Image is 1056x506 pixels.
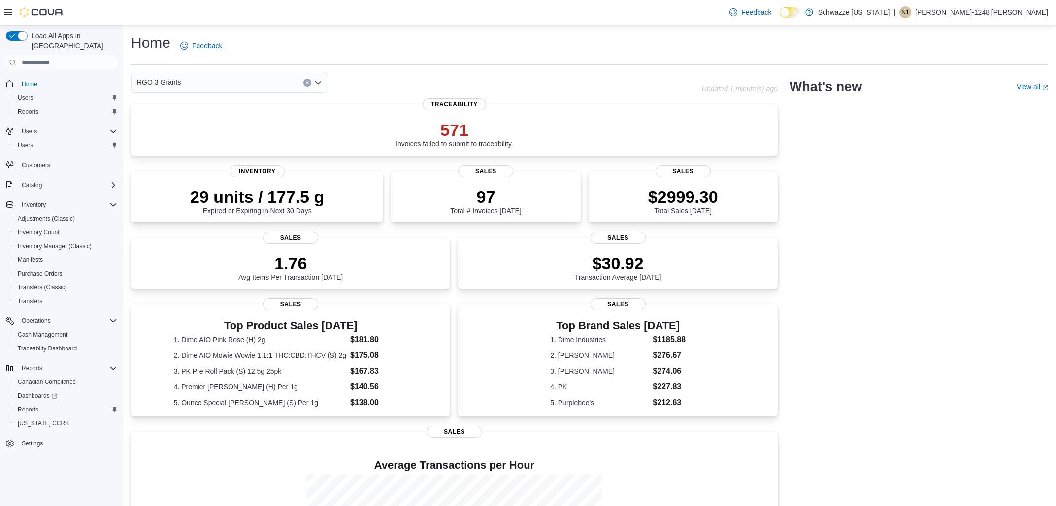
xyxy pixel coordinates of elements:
[653,397,686,409] dd: $212.63
[18,215,75,222] span: Adjustments (Classic)
[423,98,486,110] span: Traceability
[18,77,117,90] span: Home
[18,378,76,386] span: Canadian Compliance
[2,125,121,138] button: Users
[901,6,909,18] span: N1
[18,94,33,102] span: Users
[18,78,41,90] a: Home
[14,240,96,252] a: Inventory Manager (Classic)
[10,225,121,239] button: Inventory Count
[10,267,121,281] button: Purchase Orders
[350,381,408,393] dd: $140.56
[174,350,346,360] dt: 2. Dime AIO Mowie Wowie 1:1:1 THC:CBD:THCV (S) 2g
[741,7,771,17] span: Feedback
[14,404,117,415] span: Reports
[190,187,324,215] div: Expired or Expiring in Next 30 Days
[14,417,73,429] a: [US_STATE] CCRS
[131,33,170,53] h1: Home
[14,268,66,280] a: Purchase Orders
[10,239,121,253] button: Inventory Manager (Classic)
[14,268,117,280] span: Purchase Orders
[230,165,285,177] span: Inventory
[18,331,67,339] span: Cash Management
[591,298,646,310] span: Sales
[18,199,50,211] button: Inventory
[14,139,117,151] span: Users
[174,366,346,376] dt: 3. PK Pre Roll Pack (S) 12.5g 25pk
[702,85,778,93] p: Updated 1 minute(s) ago
[14,254,47,266] a: Manifests
[238,253,343,273] p: 1.76
[14,213,79,224] a: Adjustments (Classic)
[2,76,121,91] button: Home
[18,199,117,211] span: Inventory
[176,36,226,56] a: Feedback
[10,91,121,105] button: Users
[174,398,346,408] dt: 5. Ounce Special [PERSON_NAME] (S) Per 1g
[899,6,911,18] div: Neil-1248 Garcia
[14,139,37,151] a: Users
[18,392,57,400] span: Dashboards
[174,320,408,332] h3: Top Product Sales [DATE]
[22,161,50,169] span: Customers
[10,389,121,403] a: Dashboards
[10,342,121,355] button: Traceabilty Dashboard
[20,7,64,17] img: Cova
[10,375,121,389] button: Canadian Compliance
[780,7,800,18] input: Dark Mode
[10,294,121,308] button: Transfers
[14,282,71,293] a: Transfers (Classic)
[14,417,117,429] span: Washington CCRS
[18,256,43,264] span: Manifests
[550,382,649,392] dt: 4. PK
[18,141,33,149] span: Users
[575,253,661,273] p: $30.92
[14,329,117,341] span: Cash Management
[18,126,117,137] span: Users
[139,459,770,471] h4: Average Transactions per Hour
[2,361,121,375] button: Reports
[653,365,686,377] dd: $274.06
[137,76,181,88] span: RGO 3 Grants
[18,270,63,278] span: Purchase Orders
[14,282,117,293] span: Transfers (Classic)
[10,253,121,267] button: Manifests
[238,253,343,281] div: Avg Items Per Transaction [DATE]
[18,438,47,449] a: Settings
[10,138,121,152] button: Users
[2,178,121,192] button: Catalog
[14,213,117,224] span: Adjustments (Classic)
[28,31,117,51] span: Load All Apps in [GEOGRAPHIC_DATA]
[14,226,117,238] span: Inventory Count
[22,440,43,447] span: Settings
[10,212,121,225] button: Adjustments (Classic)
[18,126,41,137] button: Users
[18,108,38,116] span: Reports
[790,79,862,95] h2: What's new
[314,79,322,87] button: Open list of options
[18,179,46,191] button: Catalog
[192,41,222,51] span: Feedback
[550,320,686,332] h3: Top Brand Sales [DATE]
[18,159,54,171] a: Customers
[10,105,121,119] button: Reports
[22,201,46,209] span: Inventory
[18,362,46,374] button: Reports
[591,232,646,244] span: Sales
[22,364,42,372] span: Reports
[14,240,117,252] span: Inventory Manager (Classic)
[174,335,346,345] dt: 1. Dime AIO Pink Rose (H) 2g
[14,295,46,307] a: Transfers
[10,328,121,342] button: Cash Management
[18,284,67,291] span: Transfers (Classic)
[18,315,55,327] button: Operations
[818,6,890,18] p: Schwazze [US_STATE]
[14,106,42,118] a: Reports
[893,6,895,18] p: |
[350,334,408,346] dd: $181.80
[303,79,311,87] button: Clear input
[14,390,61,402] a: Dashboards
[14,92,117,104] span: Users
[653,349,686,361] dd: $276.67
[726,2,775,22] a: Feedback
